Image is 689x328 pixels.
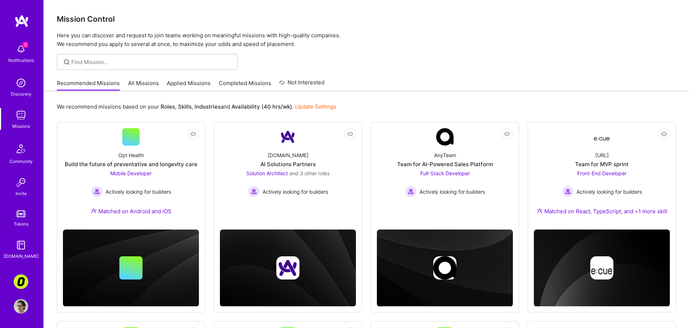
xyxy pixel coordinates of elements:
[14,42,28,56] img: bell
[195,103,221,110] b: Industries
[590,256,613,279] img: Company logo
[289,170,329,176] span: and 3 other roles
[57,31,676,49] p: Here you can discover and request to join teams working on meaningful missions with high-quality ...
[405,186,417,197] img: Actively looking for builders
[504,131,510,137] i: icon EyeClosed
[263,188,328,195] span: Actively looking for builders
[106,188,171,195] span: Actively looking for builders
[577,170,626,176] span: Front-End Developer
[268,151,309,159] div: [DOMAIN_NAME]
[279,128,297,146] img: Company Logo
[22,42,28,48] span: 5
[231,103,292,110] b: Availability (40 hrs/wk)
[593,130,611,143] img: Company Logo
[248,186,260,197] img: Actively looking for builders
[420,170,470,176] span: Full-Stack Developer
[63,58,71,66] i: icon SearchGrey
[91,186,103,197] img: Actively looking for builders
[63,230,199,307] img: cover
[295,103,336,110] a: Update Settings
[128,79,159,91] a: All Missions
[347,131,353,137] i: icon EyeClosed
[12,299,30,314] a: User Avatar
[4,252,39,260] div: [DOMAIN_NAME]
[377,230,513,307] img: cover
[434,151,456,159] div: AnyTeam
[14,14,29,28] img: logo
[190,131,196,137] i: icon EyeClosed
[537,208,543,214] img: Ateam Purple Icon
[11,90,31,98] div: Discovery
[562,186,574,197] img: Actively looking for builders
[167,79,210,91] a: Applied Missions
[14,238,28,252] img: guide book
[161,103,175,110] b: Roles
[276,256,299,279] img: Company logo
[63,128,199,224] a: Opt HealthBuild the future of preventative and longevity careMobile Developer Actively looking fo...
[577,188,642,195] span: Actively looking for builders
[14,108,28,122] img: teamwork
[420,188,485,195] span: Actively looking for builders
[220,128,356,214] a: Company Logo[DOMAIN_NAME]AI Solutions PartnersSolution Architect and 3 other rolesActively lookin...
[12,140,30,157] img: Community
[397,160,493,168] div: Team for AI-Powered Sales Platform
[12,122,30,130] div: Missions
[534,128,670,224] a: Company Logo[URL]Team for MVP sprintFront-End Developer Actively looking for buildersActively loo...
[14,175,28,190] img: Invite
[537,207,667,215] div: Matched on React, TypeScript, and +1 more skill
[8,56,34,64] div: Notifications
[260,160,316,168] div: AI Solutions Partners
[14,299,28,314] img: User Avatar
[433,256,456,279] img: Company logo
[246,170,288,176] span: Solution Architect
[12,274,30,289] a: Corner3: Building an AI User Researcher
[91,207,171,215] div: Matched on Android and iOS
[14,274,28,289] img: Corner3: Building an AI User Researcher
[57,79,120,91] a: Recommended Missions
[436,128,454,146] img: Company Logo
[377,128,513,214] a: Company LogoAnyTeamTeam for AI-Powered Sales PlatformFull-Stack Developer Actively looking for bu...
[57,103,336,110] p: We recommend missions based on your , , and .
[220,230,356,307] img: cover
[71,58,232,66] input: Find Mission...
[118,151,144,159] div: Opt Health
[661,131,667,137] i: icon EyeClosed
[91,208,97,214] img: Ateam Purple Icon
[279,78,324,91] a: Not Interested
[57,14,676,24] h3: Mission Control
[595,151,609,159] div: [URL]
[14,220,29,228] div: Tokens
[178,103,192,110] b: Skills
[575,160,629,168] div: Team for MVP sprint
[65,160,197,168] div: Build the future of preventative and longevity care
[534,230,670,307] img: cover
[219,79,271,91] a: Completed Missions
[110,170,152,176] span: Mobile Developer
[17,210,25,217] img: tokens
[16,190,27,197] div: Invite
[14,76,28,90] img: discovery
[9,157,33,165] div: Community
